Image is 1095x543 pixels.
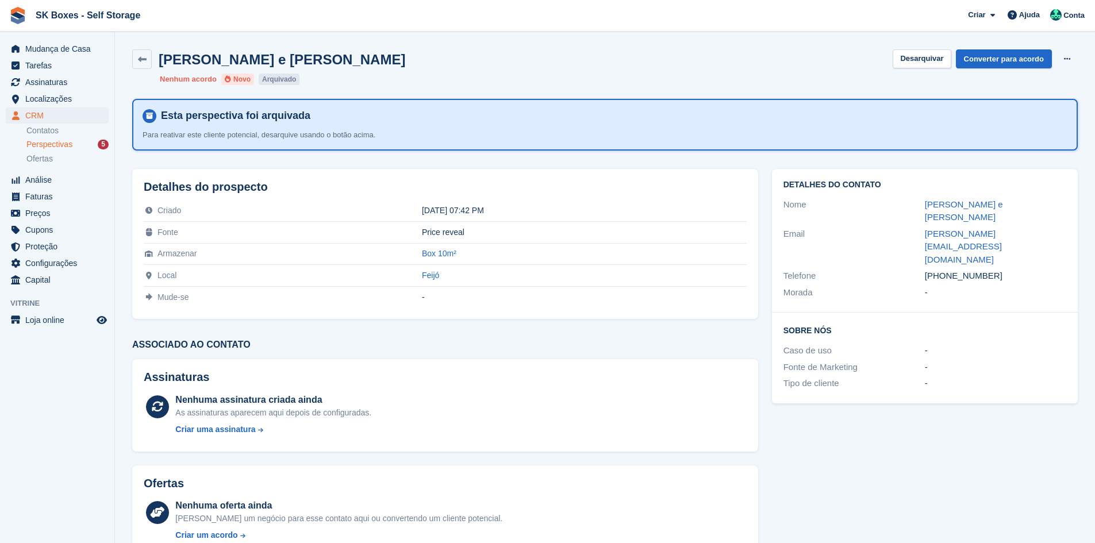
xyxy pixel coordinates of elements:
[422,292,747,302] div: -
[25,272,94,288] span: Capital
[893,49,951,68] button: Desarquivar
[175,513,502,525] div: [PERSON_NAME] um negócio para esse contato aqui ou convertendo um cliente potencial.
[157,271,176,280] span: Local
[1063,10,1085,21] span: Conta
[925,286,1066,299] div: -
[175,529,237,541] div: Criar um acordo
[422,271,439,280] a: Feijó
[925,377,1066,390] div: -
[26,139,72,150] span: Perspectivas
[6,41,109,57] a: menu
[157,249,197,258] span: Armazenar
[25,222,94,238] span: Cupons
[26,138,109,151] a: Perspectivas 5
[6,172,109,188] a: menu
[1050,9,1062,21] img: SK Boxes - Comercial
[25,238,94,255] span: Proteção
[175,423,255,436] div: Criar uma assinatura
[6,255,109,271] a: menu
[783,269,925,283] div: Telefone
[6,222,109,238] a: menu
[783,324,1066,336] h2: Sobre Nós
[95,313,109,327] a: Loja de pré-visualização
[6,91,109,107] a: menu
[259,74,299,85] li: Arquivado
[156,109,1067,122] h4: Esta perspectiva foi arquivada
[6,57,109,74] a: menu
[144,371,747,384] h2: Assinaturas
[25,91,94,107] span: Localizações
[25,107,94,124] span: CRM
[157,228,178,237] span: Fonte
[9,7,26,24] img: stora-icon-8386f47178a22dfd0bd8f6a31ec36ba5ce8667c1dd55bd0f319d3a0aa187defe.svg
[422,206,747,215] div: [DATE] 07:42 PM
[26,125,109,136] a: Contatos
[956,49,1052,68] a: Converter para acordo
[143,129,545,141] p: Para reativar este cliente potencial, desarquive usando o botão acima.
[98,140,109,149] div: 5
[925,199,1003,222] a: [PERSON_NAME] e [PERSON_NAME]
[175,499,502,513] div: Nenhuma oferta ainda
[1019,9,1040,21] span: Ajuda
[783,180,1066,190] h2: Detalhes do contato
[10,298,114,309] span: Vitrine
[925,269,1066,283] div: [PHONE_NUMBER]
[157,206,181,215] span: Criado
[783,344,925,357] div: Caso de uso
[25,74,94,90] span: Assinaturas
[783,377,925,390] div: Tipo de cliente
[6,107,109,124] a: menu
[157,292,189,302] span: Mude-se
[160,74,217,85] li: Nenhum acordo
[6,238,109,255] a: menu
[221,74,254,85] li: Novo
[783,286,925,299] div: Morada
[144,477,184,490] h2: Ofertas
[25,172,94,188] span: Análise
[783,228,925,267] div: Email
[925,344,1066,357] div: -
[422,228,747,237] div: Price reveal
[159,52,405,67] h2: [PERSON_NAME] e [PERSON_NAME]
[26,153,109,165] a: Ofertas
[175,423,371,436] a: Criar uma assinatura
[132,340,758,350] h3: Associado ao contato
[25,41,94,57] span: Mudança de Casa
[175,393,371,407] div: Nenhuma assinatura criada ainda
[6,312,109,328] a: menu
[25,312,94,328] span: Loja online
[422,249,456,258] a: Box 10m²
[175,529,502,541] a: Criar um acordo
[968,9,985,21] span: Criar
[783,361,925,374] div: Fonte de Marketing
[26,153,53,164] span: Ofertas
[25,188,94,205] span: Faturas
[6,205,109,221] a: menu
[6,272,109,288] a: menu
[25,205,94,221] span: Preços
[25,255,94,271] span: Configurações
[925,229,1002,264] a: [PERSON_NAME][EMAIL_ADDRESS][DOMAIN_NAME]
[31,6,145,25] a: SK Boxes - Self Storage
[144,180,747,194] h2: Detalhes do prospecto
[6,188,109,205] a: menu
[175,407,371,419] div: As assinaturas aparecem aqui depois de configuradas.
[25,57,94,74] span: Tarefas
[783,198,925,224] div: Nome
[925,361,1066,374] div: -
[6,74,109,90] a: menu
